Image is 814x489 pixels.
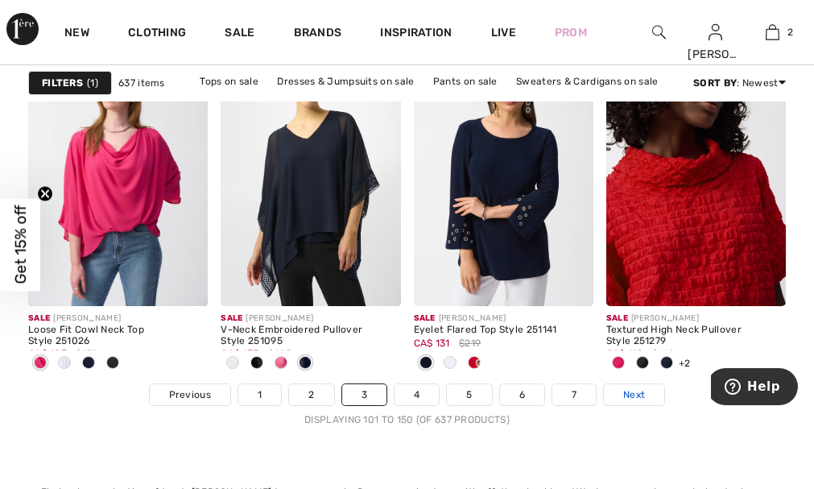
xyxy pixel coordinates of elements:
[28,313,208,325] div: [PERSON_NAME]
[221,313,242,323] span: Sale
[414,350,438,377] div: Midnight Blue
[655,350,679,377] div: Midnight Blue
[438,350,462,377] div: Vanilla 30
[425,71,506,92] a: Pants on sale
[342,384,386,405] a: 3
[787,25,793,39] span: 2
[268,346,291,361] span: $225
[294,26,342,43] a: Brands
[11,205,30,284] span: Get 15% off
[37,185,53,201] button: Close teaser
[76,346,97,361] span: $159
[380,26,452,43] span: Inspiration
[28,36,208,306] img: Loose Fit Cowl Neck Top Style 251026. Geranium
[28,383,786,427] nav: Page navigation
[221,313,400,325] div: [PERSON_NAME]
[225,26,254,43] a: Sale
[766,23,779,42] img: My Bag
[462,350,486,377] div: Radiant red
[606,325,786,347] div: Textured High Neck Pullover Style 251279
[604,384,664,405] a: Next
[745,23,800,42] a: 2
[490,92,593,113] a: Outerwear on sale
[711,368,798,408] iframe: Opens a widget where you can find more information
[606,36,786,306] img: Textured High Neck Pullover Style 251279. Geranium
[52,350,76,377] div: Vanilla 30
[414,313,593,325] div: [PERSON_NAME]
[606,313,786,325] div: [PERSON_NAME]
[221,348,258,359] span: CA$ 135
[414,338,450,349] span: CA$ 131
[606,313,628,323] span: Sale
[245,350,269,377] div: Black
[28,348,67,359] span: CA$ 103
[679,358,691,369] span: +2
[407,92,486,113] a: Skirts on sale
[500,384,544,405] a: 6
[265,92,404,113] a: Jackets & Blazers on sale
[555,24,587,41] a: Prom
[289,384,333,405] a: 2
[118,76,165,90] span: 637 items
[688,46,743,63] div: [PERSON_NAME]
[42,76,83,90] strong: Filters
[169,387,211,402] span: Previous
[652,23,666,42] img: search the website
[221,350,245,377] div: Vanilla
[414,325,593,336] div: Eyelet Flared Top Style 251141
[128,26,186,43] a: Clothing
[709,24,722,39] a: Sign In
[87,76,98,90] span: 1
[395,384,439,405] a: 4
[447,384,491,405] a: 5
[28,412,786,427] div: Displaying 101 to 150 (of 637 products)
[192,71,267,92] a: Tops on sale
[459,336,481,350] span: $219
[221,36,400,306] img: V-Neck Embroidered Pullover Style 251095. Vanilla
[6,13,39,45] img: 1ère Avenue
[508,71,666,92] a: Sweaters & Cardigans on sale
[64,26,89,43] a: New
[221,325,400,347] div: V-Neck Embroidered Pullover Style 251095
[150,384,230,405] a: Previous
[293,350,317,377] div: Midnight Blue
[101,350,125,377] div: Black
[414,313,436,323] span: Sale
[414,36,593,306] img: Eyelet Flared Top Style 251141. Midnight Blue
[269,350,293,377] div: Bubble gum
[238,384,281,405] a: 1
[709,23,722,42] img: My Info
[269,71,422,92] a: Dresses & Jumpsuits on sale
[630,350,655,377] div: Black
[606,348,643,359] span: CA$ 110
[606,350,630,377] div: Geranium
[623,387,645,402] span: Next
[28,313,50,323] span: Sale
[76,350,101,377] div: Midnight Blue
[28,325,208,347] div: Loose Fit Cowl Neck Top Style 251026
[652,346,674,361] span: $169
[28,350,52,377] div: Geranium
[693,76,786,90] div: : Newest
[693,77,737,89] strong: Sort By
[491,24,516,41] a: Live
[552,384,596,405] a: 7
